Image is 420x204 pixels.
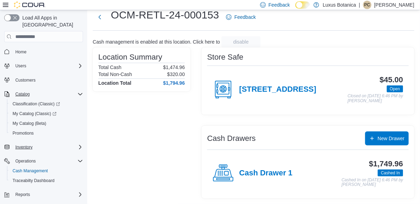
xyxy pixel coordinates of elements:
[15,192,30,197] span: Reports
[13,90,83,98] span: Catalog
[13,143,83,151] span: Inventory
[13,76,83,84] span: Customers
[13,47,83,56] span: Home
[10,109,83,118] span: My Catalog (Classic)
[365,1,370,9] span: PC
[13,62,29,70] button: Users
[380,76,403,84] h3: $45.00
[13,90,32,98] button: Catalog
[207,134,256,143] h3: Cash Drawers
[98,71,132,77] h6: Total Non-Cash
[13,190,83,199] span: Reports
[10,119,83,128] span: My Catalog (Beta)
[98,53,162,61] h3: Location Summary
[13,190,33,199] button: Reports
[10,100,63,108] a: Classification (Classic)
[1,156,86,166] button: Operations
[15,144,32,150] span: Inventory
[7,166,86,176] button: Cash Management
[1,61,86,71] button: Users
[239,169,293,178] h4: Cash Drawer 1
[222,36,261,47] button: disable
[10,109,59,118] a: My Catalog (Classic)
[15,77,36,83] span: Customers
[1,75,86,85] button: Customers
[381,170,400,176] span: Cashed In
[234,14,256,21] span: Feedback
[13,101,60,107] span: Classification (Classic)
[15,158,36,164] span: Operations
[10,167,83,175] span: Cash Management
[390,86,400,92] span: Open
[378,135,405,142] span: New Drawer
[269,1,290,8] span: Feedback
[13,48,29,56] a: Home
[10,129,37,137] a: Promotions
[15,91,30,97] span: Catalog
[342,178,403,187] p: Cashed In on [DATE] 6:46 PM by [PERSON_NAME]
[374,1,414,9] p: [PERSON_NAME]
[10,176,83,185] span: Traceabilty Dashboard
[13,62,83,70] span: Users
[20,14,83,28] span: Load All Apps in [GEOGRAPHIC_DATA]
[15,63,26,69] span: Users
[1,46,86,56] button: Home
[7,99,86,109] a: Classification (Classic)
[13,143,35,151] button: Inventory
[10,100,83,108] span: Classification (Classic)
[13,111,57,116] span: My Catalog (Classic)
[93,10,107,24] button: Next
[13,168,48,174] span: Cash Management
[10,176,57,185] a: Traceabilty Dashboard
[1,142,86,152] button: Inventory
[1,89,86,99] button: Catalog
[359,1,360,9] p: |
[13,178,54,183] span: Traceabilty Dashboard
[7,109,86,119] a: My Catalog (Classic)
[14,1,45,8] img: Cova
[223,10,258,24] a: Feedback
[7,128,86,138] button: Promotions
[10,129,83,137] span: Promotions
[1,190,86,199] button: Reports
[13,121,46,126] span: My Catalog (Beta)
[295,1,310,9] input: Dark Mode
[365,131,409,145] button: New Drawer
[98,65,121,70] h6: Total Cash
[13,157,39,165] button: Operations
[163,65,185,70] p: $1,474.96
[111,8,219,22] h1: OCM-RETL-24-000153
[13,76,38,84] a: Customers
[10,119,49,128] a: My Catalog (Beta)
[167,71,185,77] p: $320.00
[7,176,86,186] button: Traceabilty Dashboard
[10,167,51,175] a: Cash Management
[207,53,243,61] h3: Store Safe
[7,119,86,128] button: My Catalog (Beta)
[387,85,403,92] span: Open
[233,38,249,45] span: disable
[98,80,132,86] h4: Location Total
[323,1,356,9] p: Luxus Botanica
[13,130,34,136] span: Promotions
[239,85,316,94] h4: [STREET_ADDRESS]
[93,39,220,45] p: Cash management is enabled at this location. Click here to
[363,1,372,9] div: Peter Cavaggioni
[348,94,403,103] p: Closed on [DATE] 6:46 PM by [PERSON_NAME]
[15,49,27,55] span: Home
[163,80,185,86] h4: $1,794.96
[369,160,403,168] h3: $1,749.96
[13,157,83,165] span: Operations
[378,169,403,176] span: Cashed In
